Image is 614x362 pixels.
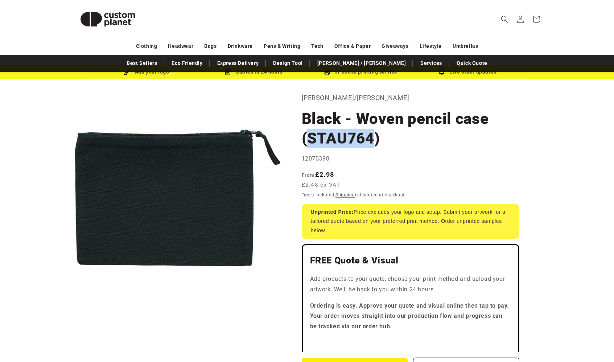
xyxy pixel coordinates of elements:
div: Price excludes your logo and setup. Submit your artwork for a tailored quote based on your prefer... [302,204,519,239]
a: Giveaways [382,40,408,53]
img: Order Updates Icon [224,69,231,75]
a: Eco Friendly [168,57,206,70]
a: [PERSON_NAME] / [PERSON_NAME] [314,57,409,70]
p: Add products to your quote, choose your print method and upload your artwork. We'll be back to yo... [310,274,511,295]
a: Pens & Writing [264,40,300,53]
div: In-house printing service [307,67,414,76]
media-gallery: Gallery Viewer [71,92,284,304]
img: Order updates [438,69,445,75]
a: Quick Quote [453,57,491,70]
a: Shipping [335,192,355,197]
a: Headwear [168,40,193,53]
div: Add your logo [93,67,200,76]
a: Umbrellas [453,40,478,53]
a: Drinkware [228,40,253,53]
iframe: Customer reviews powered by Trustpilot [310,338,511,345]
a: Best Sellers [123,57,161,70]
span: £2.48 ex VAT [302,181,341,189]
div: Taxes included. calculated at checkout. [302,191,519,199]
span: 12070390 [302,155,330,162]
strong: Ordering is easy. Approve your quote and visual online then tap to pay. Your order moves straight... [310,302,510,330]
a: Lifestyle [420,40,442,53]
img: Brush Icon [124,69,131,75]
a: Bags [204,40,217,53]
h1: Black - Woven pencil case (STAU764) [302,109,519,148]
img: Custom Planet [71,3,144,36]
img: In-house printing [324,69,330,75]
a: Office & Paper [334,40,371,53]
iframe: Chat Widget [490,284,614,362]
strong: £2.98 [302,171,334,178]
div: Quotes in 24 hours [200,67,307,76]
h2: FREE Quote & Visual [310,255,511,266]
strong: Unprinted Price: [311,209,354,215]
div: Live order updates [414,67,521,76]
p: [PERSON_NAME]/[PERSON_NAME] [302,92,519,104]
a: Clothing [136,40,157,53]
span: From [302,172,315,178]
a: Services [417,57,446,70]
summary: Search [496,11,512,27]
a: Tech [311,40,323,53]
a: Express Delivery [214,57,263,70]
a: Design Tool [269,57,306,70]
